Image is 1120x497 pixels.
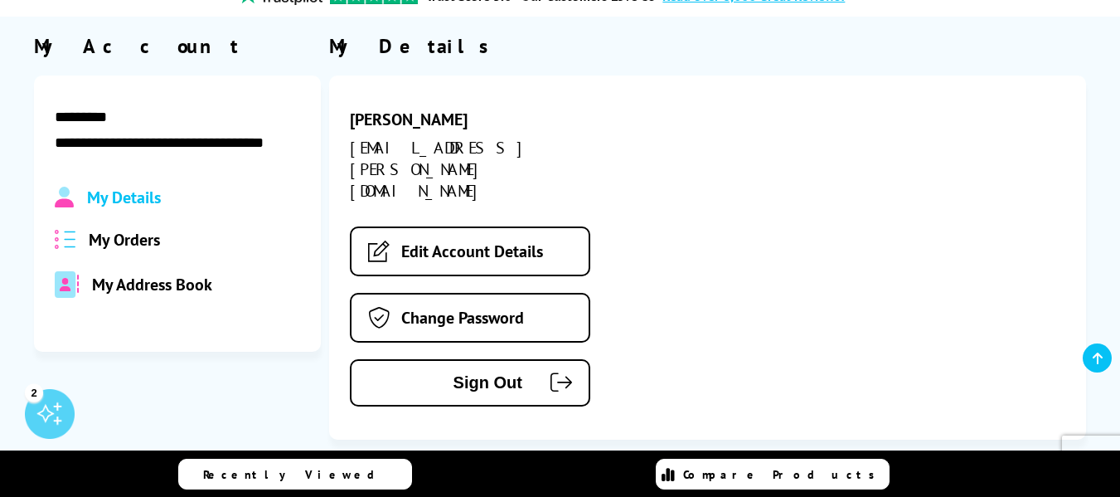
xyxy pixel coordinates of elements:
[350,293,590,343] a: Change Password
[350,359,590,407] button: Sign Out
[329,33,1087,59] div: My Details
[350,227,590,276] a: Edit Account Details
[25,383,43,402] div: 2
[55,187,74,208] img: Profile.svg
[55,271,80,298] img: address-book-duotone-solid.svg
[89,229,160,251] span: My Orders
[203,467,391,482] span: Recently Viewed
[87,187,161,208] span: My Details
[350,137,590,202] div: [EMAIL_ADDRESS][PERSON_NAME][DOMAIN_NAME]
[376,373,522,392] span: Sign Out
[350,109,590,130] div: [PERSON_NAME]
[92,274,212,295] span: My Address Book
[55,230,76,249] img: all-order.svg
[656,459,890,490] a: Compare Products
[34,33,321,59] div: My Account
[683,467,884,482] span: Compare Products
[178,459,412,490] a: Recently Viewed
